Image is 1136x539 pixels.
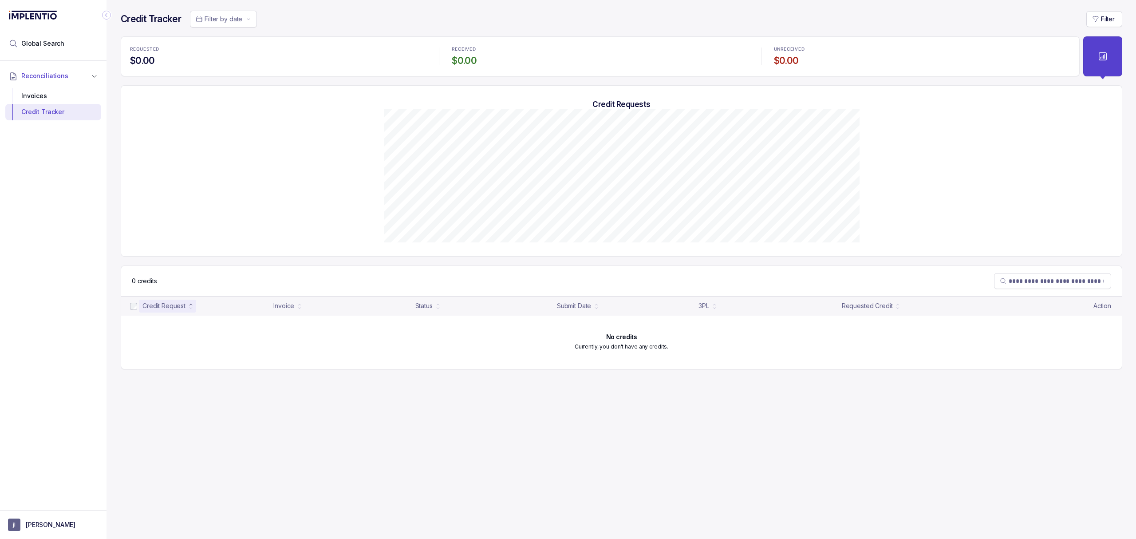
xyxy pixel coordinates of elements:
p: REQUESTED [130,47,159,52]
h4: Credit Tracker [121,13,181,25]
span: Reconciliations [21,71,68,80]
ul: Statistic Highlights [121,36,1080,76]
input: checkbox-checkbox-all [130,303,137,310]
div: Credit Tracker [12,104,94,120]
div: Status [415,301,433,310]
div: Collapse Icon [101,10,112,20]
div: Requested Credit [842,301,893,310]
h4: $0.00 [774,55,1070,67]
div: Remaining page entries [132,277,157,285]
button: Filter [1086,11,1122,27]
div: Invoices [12,88,94,104]
h6: No credits [606,333,637,341]
div: Invoice [273,301,294,310]
h4: $0.00 [452,55,748,67]
p: Filter [1101,15,1115,24]
p: Action [1093,301,1111,310]
button: Reconciliations [5,66,101,86]
span: User initials [8,519,20,531]
p: 0 credits [132,277,157,285]
h5: Credit Requests [135,99,1108,109]
search: Date Range Picker [196,15,242,24]
li: Statistic RECEIVED [446,40,753,72]
div: Reconciliations [5,86,101,122]
div: Credit Request [142,301,185,310]
search: Table Search Bar [994,273,1111,289]
li: Statistic UNRECEIVED [769,40,1076,72]
button: Date Range Picker [190,11,257,28]
p: Currently, you don't have any credits. [575,342,668,351]
div: Submit Date [557,301,591,310]
p: UNRECEIVED [774,47,805,52]
p: RECEIVED [452,47,476,52]
span: Filter by date [205,15,242,23]
p: [PERSON_NAME] [26,520,75,529]
div: 3PL [698,301,709,310]
li: Statistic REQUESTED [125,40,432,72]
nav: Table Control [121,266,1122,296]
span: Global Search [21,39,64,48]
h4: $0.00 [130,55,426,67]
button: User initials[PERSON_NAME] [8,519,99,531]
